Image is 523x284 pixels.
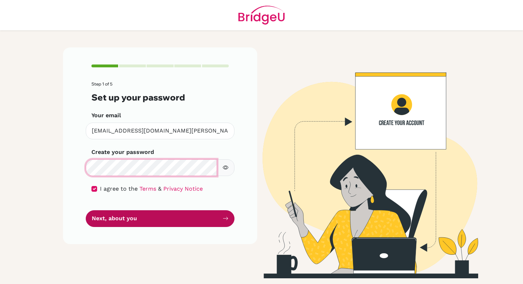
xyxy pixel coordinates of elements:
[139,185,156,192] a: Terms
[163,185,203,192] a: Privacy Notice
[91,111,121,120] label: Your email
[86,210,234,227] button: Next, about you
[91,92,229,103] h3: Set up your password
[100,185,138,192] span: I agree to the
[91,81,112,87] span: Step 1 of 5
[158,185,162,192] span: &
[91,148,154,156] label: Create your password
[86,123,234,139] input: Insert your email*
